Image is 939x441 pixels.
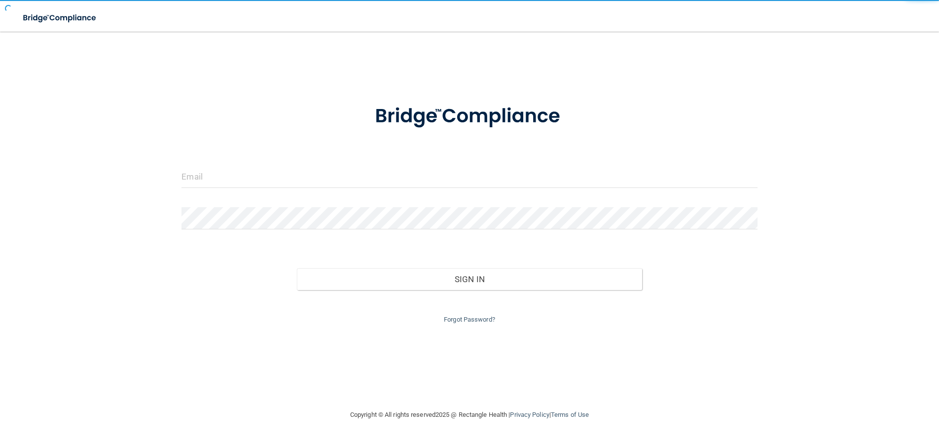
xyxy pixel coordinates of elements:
[355,91,584,142] img: bridge_compliance_login_screen.278c3ca4.svg
[297,268,642,290] button: Sign In
[551,411,589,418] a: Terms of Use
[289,399,650,431] div: Copyright © All rights reserved 2025 @ Rectangle Health | |
[444,316,495,323] a: Forgot Password?
[15,8,106,28] img: bridge_compliance_login_screen.278c3ca4.svg
[181,166,757,188] input: Email
[510,411,549,418] a: Privacy Policy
